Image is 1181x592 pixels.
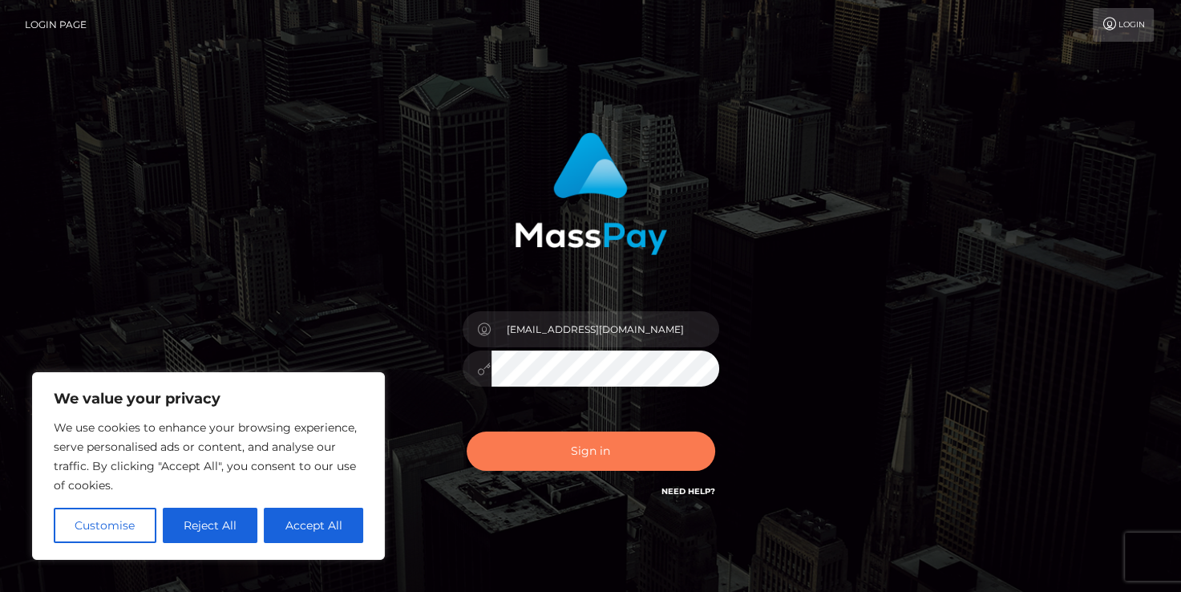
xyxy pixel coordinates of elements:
[54,508,156,543] button: Customise
[32,372,385,560] div: We value your privacy
[1093,8,1154,42] a: Login
[661,486,715,497] a: Need Help?
[491,311,719,347] input: Username...
[515,132,667,255] img: MassPay Login
[264,508,363,543] button: Accept All
[54,389,363,408] p: We value your privacy
[163,508,258,543] button: Reject All
[467,432,715,471] button: Sign in
[25,8,87,42] a: Login Page
[54,418,363,495] p: We use cookies to enhance your browsing experience, serve personalised ads or content, and analys...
